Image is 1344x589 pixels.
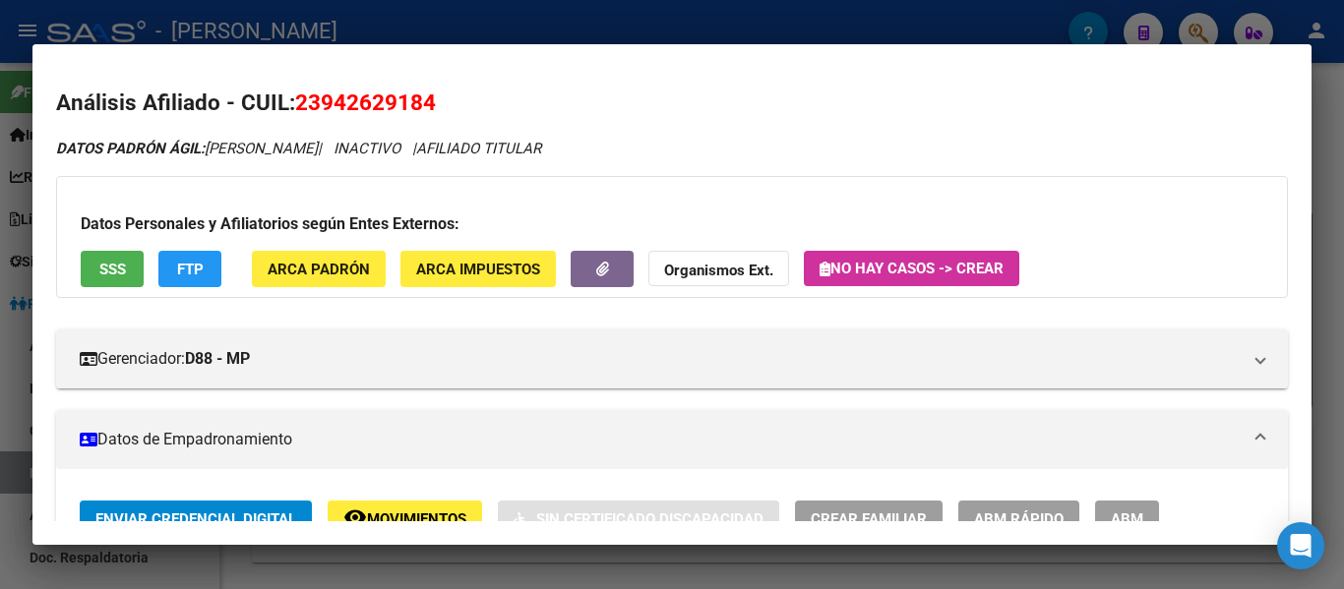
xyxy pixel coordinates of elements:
[80,347,1241,371] mat-panel-title: Gerenciador:
[56,140,318,157] span: [PERSON_NAME]
[416,140,541,157] span: AFILIADO TITULAR
[795,501,943,537] button: Crear Familiar
[1277,522,1324,569] div: Open Intercom Messenger
[958,501,1079,537] button: ABM Rápido
[974,510,1064,528] span: ABM Rápido
[400,251,556,287] button: ARCA Impuestos
[56,140,205,157] strong: DATOS PADRÓN ÁGIL:
[158,251,221,287] button: FTP
[367,510,466,528] span: Movimientos
[343,505,367,529] mat-icon: remove_red_eye
[56,410,1288,469] mat-expansion-panel-header: Datos de Empadronamiento
[648,251,789,287] button: Organismos Ext.
[81,251,144,287] button: SSS
[80,428,1241,451] mat-panel-title: Datos de Empadronamiento
[80,501,312,537] button: Enviar Credencial Digital
[820,260,1004,277] span: No hay casos -> Crear
[498,501,779,537] button: Sin Certificado Discapacidad
[811,510,927,528] span: Crear Familiar
[81,212,1263,236] h3: Datos Personales y Afiliatorios según Entes Externos:
[56,87,1288,120] h2: Análisis Afiliado - CUIL:
[95,510,296,528] span: Enviar Credencial Digital
[56,140,541,157] i: | INACTIVO |
[185,347,250,371] strong: D88 - MP
[416,261,540,278] span: ARCA Impuestos
[252,251,386,287] button: ARCA Padrón
[268,261,370,278] span: ARCA Padrón
[177,261,204,278] span: FTP
[1111,510,1143,528] span: ABM
[99,261,126,278] span: SSS
[1095,501,1159,537] button: ABM
[804,251,1019,286] button: No hay casos -> Crear
[56,329,1288,388] mat-expansion-panel-header: Gerenciador:D88 - MP
[536,510,764,528] span: Sin Certificado Discapacidad
[664,262,773,279] strong: Organismos Ext.
[295,89,436,115] span: 23942629184
[328,501,482,537] button: Movimientos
